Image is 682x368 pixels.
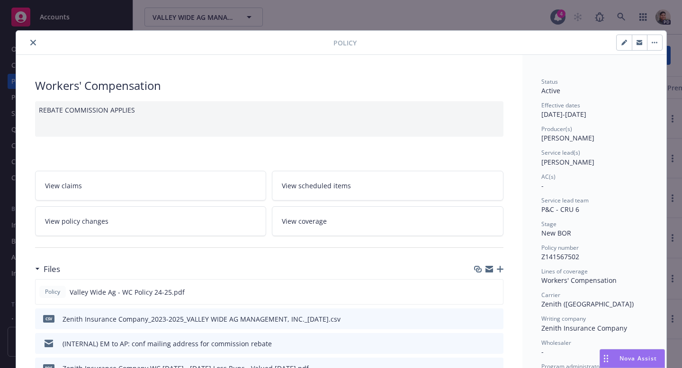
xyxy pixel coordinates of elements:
a: View policy changes [35,206,267,236]
span: [PERSON_NAME] [541,158,594,166]
span: Status [541,78,558,86]
button: download file [476,314,484,324]
a: View scheduled items [272,171,503,201]
span: New BOR [541,228,571,237]
span: Policy [333,38,357,48]
div: Workers' Compensation [35,78,503,94]
span: Stage [541,220,556,228]
span: Active [541,86,560,95]
span: Carrier [541,291,560,299]
span: AC(s) [541,173,556,181]
span: Workers' Compensation [541,276,617,285]
span: Nova Assist [619,354,657,362]
div: Drag to move [600,350,612,368]
span: Effective dates [541,101,580,109]
span: - [541,347,544,356]
span: [PERSON_NAME] [541,133,594,142]
span: Service lead(s) [541,149,580,157]
span: Service lead team [541,196,589,204]
a: View claims [35,171,267,201]
span: P&C - CRU 6 [541,205,579,214]
button: download file [476,339,484,349]
div: [DATE] - [DATE] [541,101,647,119]
button: Nova Assist [600,349,665,368]
span: Policy [43,288,62,296]
button: preview file [491,287,499,297]
span: View coverage [282,216,327,226]
span: Wholesaler [541,339,571,347]
button: preview file [491,339,500,349]
div: Files [35,263,60,275]
a: View coverage [272,206,503,236]
span: Policy number [541,244,579,252]
button: preview file [491,314,500,324]
div: Zenith Insurance Company_2023-2025_VALLEY WIDE AG MANAGEMENT, INC._[DATE].csv [63,314,341,324]
span: csv [43,315,54,322]
span: Valley Wide Ag - WC Policy 24-25.pdf [70,287,185,297]
span: View claims [45,181,82,191]
span: Lines of coverage [541,267,588,275]
span: View policy changes [45,216,108,226]
span: Z141567502 [541,252,579,261]
span: - [541,181,544,190]
span: Producer(s) [541,125,572,133]
span: View scheduled items [282,181,351,191]
div: (INTERNAL) EM to AP: conf mailing address for commission rebate [63,339,272,349]
span: Zenith ([GEOGRAPHIC_DATA]) [541,299,634,308]
div: REBATE COMMISSION APPLIES [35,101,503,137]
h3: Files [44,263,60,275]
button: close [27,37,39,48]
span: Writing company [541,315,586,323]
span: Zenith Insurance Company [541,324,627,333]
button: download file [476,287,483,297]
